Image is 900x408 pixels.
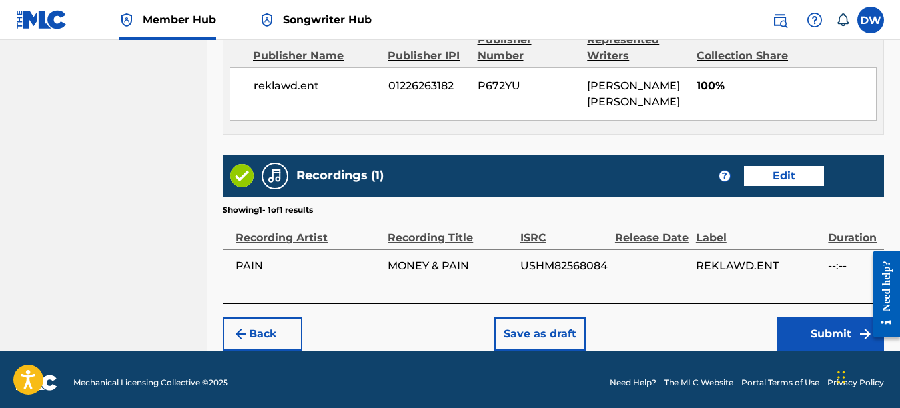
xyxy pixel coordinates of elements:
span: --:-- [828,258,877,274]
img: Recordings [267,168,283,184]
img: f7272a7cc735f4ea7f67.svg [857,326,873,342]
div: Represented Writers [587,32,687,64]
div: Recording Title [388,216,514,246]
div: Release Date [615,216,689,246]
a: Portal Terms of Use [741,377,819,389]
span: reklawd.ent [254,78,378,94]
div: User Menu [857,7,884,33]
button: Save as draft [494,317,586,351]
a: The MLC Website [664,377,733,389]
h5: Recordings (1) [296,168,384,183]
span: 100% [697,78,876,94]
div: Publisher Name [253,48,378,64]
span: Member Hub [143,12,216,27]
span: ? [719,171,730,181]
div: Notifications [836,13,849,27]
span: Mechanical Licensing Collective © 2025 [73,377,228,389]
img: help [807,12,823,28]
span: REKLAWD.ENT [696,258,822,274]
span: P672YU [478,78,577,94]
img: search [772,12,788,28]
button: Edit [744,166,824,186]
div: Publisher IPI [388,48,467,64]
span: MONEY & PAIN [388,258,514,274]
div: Recording Artist [236,216,381,246]
iframe: Chat Widget [833,344,900,408]
img: Top Rightsholder [259,12,275,28]
img: Valid [230,164,254,187]
img: MLC Logo [16,10,67,29]
p: Showing 1 - 1 of 1 results [223,204,313,216]
button: Back [223,317,302,351]
span: PAIN [236,258,381,274]
button: Submit [777,317,884,351]
div: Label [696,216,822,246]
div: Help [801,7,828,33]
div: Duration [828,216,877,246]
img: Top Rightsholder [119,12,135,28]
img: 7ee5dd4eb1f8a8e3ef2f.svg [233,326,249,342]
div: Publisher Number [478,32,578,64]
span: USHM82568084 [520,258,608,274]
div: Drag [837,357,845,397]
a: Need Help? [610,377,656,389]
span: [PERSON_NAME] [PERSON_NAME] [587,79,680,108]
iframe: Resource Center [863,240,900,347]
span: Songwriter Hub [283,12,372,27]
div: ISRC [520,216,608,246]
a: Public Search [767,7,793,33]
div: Collection Share [697,48,790,64]
a: Privacy Policy [827,377,884,389]
span: 01226263182 [388,78,468,94]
